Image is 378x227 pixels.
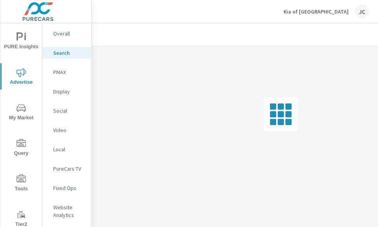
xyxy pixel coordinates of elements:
[42,86,91,97] div: Display
[42,47,91,59] div: Search
[283,8,349,15] p: Kia of [GEOGRAPHIC_DATA]
[3,32,40,51] span: PURE Insights
[53,88,85,95] p: Display
[53,107,85,115] p: Social
[42,105,91,117] div: Social
[42,202,91,221] div: Website Analytics
[3,103,40,122] span: My Market
[3,139,40,158] span: Query
[3,174,40,193] span: Tools
[53,68,85,76] p: PMAX
[42,66,91,78] div: PMAX
[3,68,40,87] span: Advertise
[53,30,85,37] p: Overall
[53,203,85,219] p: Website Analytics
[53,165,85,173] p: PureCars TV
[42,163,91,174] div: PureCars TV
[42,144,91,155] div: Local
[42,182,91,194] div: Fixed Ops
[42,28,91,39] div: Overall
[53,49,85,57] p: Search
[355,5,369,19] div: JC
[42,124,91,136] div: Video
[53,126,85,134] p: Video
[53,184,85,192] p: Fixed Ops
[53,146,85,153] p: Local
